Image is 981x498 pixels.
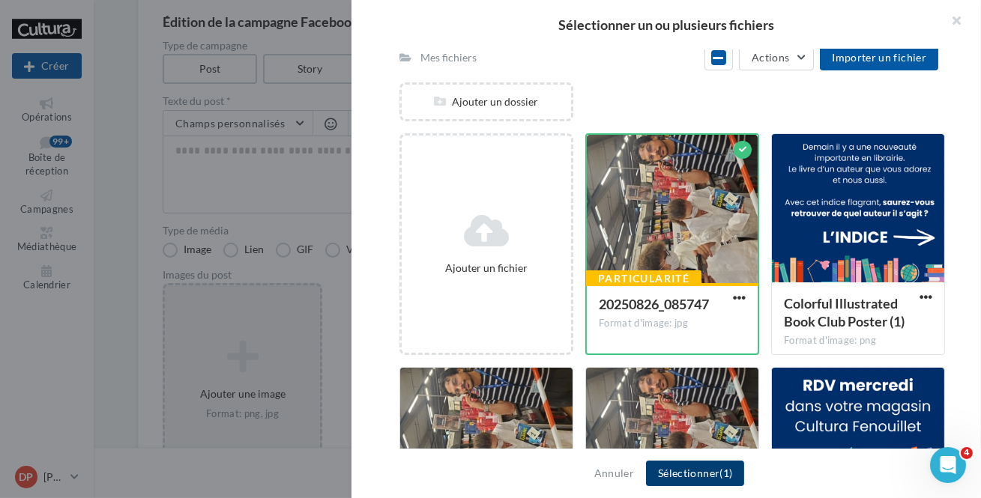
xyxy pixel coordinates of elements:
span: Importer un fichier [832,51,926,64]
div: Particularité [586,270,701,287]
button: Annuler [588,464,640,482]
span: Actions [752,51,789,64]
div: Mes fichiers [420,50,477,65]
button: Actions [739,45,814,70]
div: Ajouter un dossier [402,94,571,109]
button: Importer un fichier [820,45,938,70]
span: 20250826_085747 [599,296,709,312]
div: Format d'image: jpg [599,317,746,330]
div: Format d'image: png [784,334,932,347]
span: Colorful Illustrated Book Club Poster (1) [784,295,905,330]
span: 4 [961,447,973,459]
div: Ajouter un fichier [408,261,565,276]
span: (1) [719,467,732,479]
button: Sélectionner(1) [646,461,744,486]
iframe: Intercom live chat [930,447,966,483]
h2: Sélectionner un ou plusieurs fichiers [375,18,957,31]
